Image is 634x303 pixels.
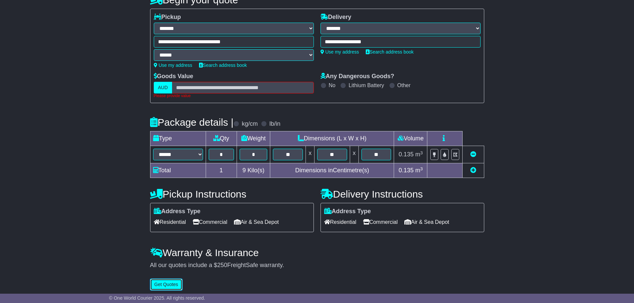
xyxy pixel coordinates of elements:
td: x [306,146,315,163]
label: Any Dangerous Goods? [320,73,394,80]
label: Pickup [154,14,181,21]
span: © One World Courier 2025. All rights reserved. [109,295,205,301]
span: 0.135 [399,151,414,158]
a: Search address book [199,63,247,68]
h4: Pickup Instructions [150,189,314,200]
div: Please provide value [154,93,314,98]
h4: Package details | [150,117,234,128]
span: Residential [324,217,356,227]
label: No [329,82,335,88]
a: Search address book [366,49,414,55]
label: AUD [154,82,172,93]
td: Kilo(s) [237,163,270,178]
span: m [415,151,423,158]
a: Use my address [154,63,192,68]
span: 250 [217,262,227,268]
label: Delivery [320,14,351,21]
label: Goods Value [154,73,193,80]
a: Remove this item [470,151,476,158]
span: Air & Sea Depot [234,217,279,227]
span: 9 [242,167,246,174]
label: Address Type [324,208,371,215]
a: Use my address [320,49,359,55]
span: Commercial [363,217,398,227]
td: Weight [237,131,270,146]
label: kg/cm [242,120,258,128]
span: Residential [154,217,186,227]
button: Get Quotes [150,279,183,290]
label: Other [397,82,411,88]
sup: 3 [420,150,423,155]
td: Qty [206,131,237,146]
h4: Warranty & Insurance [150,247,484,258]
a: Add new item [470,167,476,174]
td: Dimensions in Centimetre(s) [270,163,394,178]
label: Lithium Battery [348,82,384,88]
td: x [350,146,358,163]
td: 1 [206,163,237,178]
span: Commercial [193,217,227,227]
span: Air & Sea Depot [404,217,449,227]
td: Type [150,131,206,146]
td: Total [150,163,206,178]
td: Volume [394,131,427,146]
span: m [415,167,423,174]
sup: 3 [420,166,423,171]
div: All our quotes include a $ FreightSafe warranty. [150,262,484,269]
label: Address Type [154,208,201,215]
h4: Delivery Instructions [320,189,484,200]
label: lb/in [269,120,280,128]
td: Dimensions (L x W x H) [270,131,394,146]
span: 0.135 [399,167,414,174]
